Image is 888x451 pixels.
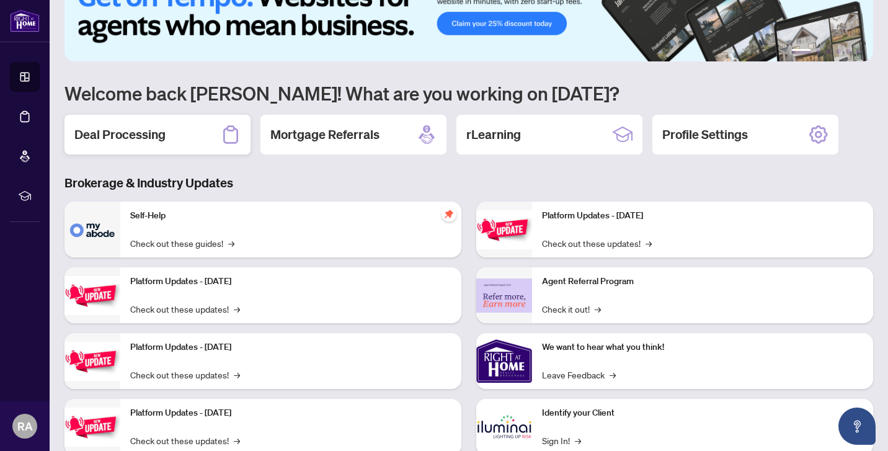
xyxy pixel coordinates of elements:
[542,302,601,316] a: Check it out!→
[542,341,863,354] p: We want to hear what you think!
[838,408,876,445] button: Open asap
[542,275,863,288] p: Agent Referral Program
[826,49,831,54] button: 3
[466,126,521,143] h2: rLearning
[228,236,234,250] span: →
[64,408,120,447] img: Platform Updates - July 8, 2025
[10,9,40,32] img: logo
[270,126,380,143] h2: Mortgage Referrals
[64,174,873,192] h3: Brokerage & Industry Updates
[646,236,652,250] span: →
[476,333,532,389] img: We want to hear what you think!
[17,418,33,435] span: RA
[234,368,240,382] span: →
[64,81,873,105] h1: Welcome back [PERSON_NAME]! What are you working on [DATE]?
[130,209,451,223] p: Self-Help
[816,49,821,54] button: 2
[542,406,863,420] p: Identify your Client
[130,341,451,354] p: Platform Updates - [DATE]
[130,236,234,250] a: Check out these guides!→
[64,202,120,257] img: Self-Help
[846,49,851,54] button: 5
[542,209,863,223] p: Platform Updates - [DATE]
[234,302,240,316] span: →
[64,276,120,315] img: Platform Updates - September 16, 2025
[234,434,240,447] span: →
[542,434,581,447] a: Sign In!→
[542,236,652,250] a: Check out these updates!→
[542,368,616,382] a: Leave Feedback→
[662,126,748,143] h2: Profile Settings
[130,275,451,288] p: Platform Updates - [DATE]
[575,434,581,447] span: →
[130,302,240,316] a: Check out these updates!→
[595,302,601,316] span: →
[610,368,616,382] span: →
[130,368,240,382] a: Check out these updates!→
[791,49,811,54] button: 1
[130,406,451,420] p: Platform Updates - [DATE]
[856,49,861,54] button: 6
[836,49,841,54] button: 4
[64,342,120,381] img: Platform Updates - July 21, 2025
[476,279,532,313] img: Agent Referral Program
[476,210,532,249] img: Platform Updates - June 23, 2025
[130,434,240,447] a: Check out these updates!→
[442,207,456,221] span: pushpin
[74,126,166,143] h2: Deal Processing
